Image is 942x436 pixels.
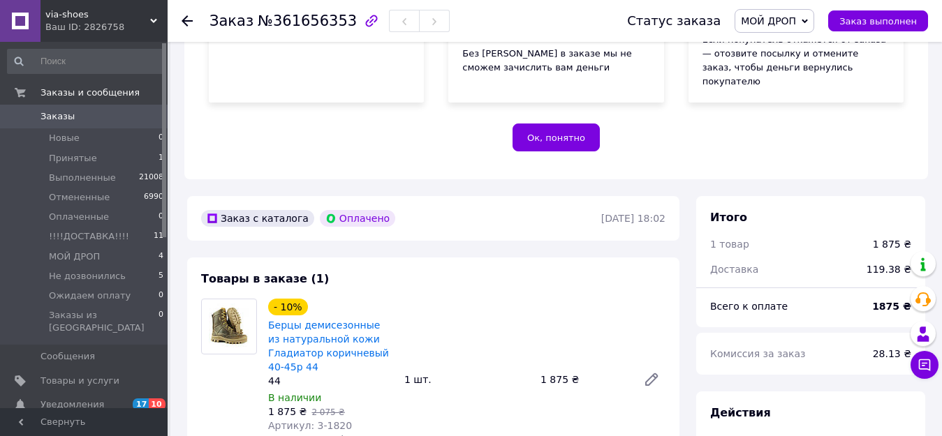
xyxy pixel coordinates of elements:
[49,270,126,283] span: Не дозвонились
[49,132,80,144] span: Новые
[311,407,344,417] span: 2 075 ₴
[839,16,917,27] span: Заказ выполнен
[601,213,665,224] time: [DATE] 18:02
[209,13,253,29] span: Заказ
[535,370,632,389] div: 1 875 ₴
[45,8,150,21] span: via-shoes
[159,211,163,223] span: 0
[159,309,163,334] span: 0
[154,230,163,243] span: 11
[527,133,585,143] span: Ок, понятно
[159,270,163,283] span: 5
[159,250,163,263] span: 4
[268,299,308,315] div: - 10%
[49,191,110,204] span: Отмененные
[462,47,649,75] div: Без [PERSON_NAME] в заказе мы не сможем зачислить вам деньги
[149,398,165,410] span: 10
[159,132,163,144] span: 0
[45,21,168,33] div: Ваш ID: 2826758
[159,152,163,165] span: 1
[741,15,796,27] span: МОЙ ДРОП
[911,351,939,379] button: Чат с покупателем
[873,237,911,251] div: 1 875 ₴
[268,374,393,388] div: 44
[702,33,890,89] div: Если покупатель откажется от заказа — отозвите посылку и отмените заказ, чтобы деньги вернулись п...
[858,254,920,285] div: 119.38 ₴
[320,210,395,227] div: Оплачено
[638,366,665,393] a: Редактировать
[710,264,758,275] span: Доставка
[133,398,149,410] span: 17
[41,375,119,387] span: Товары и услуги
[710,211,747,224] span: Итого
[258,13,357,29] span: №361656353
[144,191,163,204] span: 6990
[872,301,911,312] b: 1875 ₴
[513,123,600,151] button: Ок, понятно
[201,272,329,285] span: Товары в заказе (1)
[41,398,104,411] span: Уведомления
[41,110,75,123] span: Заказы
[159,290,163,302] span: 0
[268,406,307,417] span: 1 875 ₴
[710,348,806,359] span: Комиссия за заказ
[41,350,95,363] span: Сообщения
[873,348,911,359] span: 28.13 ₴
[710,406,771,419] span: Действия
[399,370,535,389] div: 1 шт.
[268,392,321,403] span: В наличии
[41,87,140,99] span: Заказы и сообщения
[139,172,163,184] span: 21008
[627,14,721,28] div: Статус заказа
[209,299,250,354] img: Берцы демисезонные из натуральной кожи Гладиатор коричневый 40-45р 44
[7,49,165,74] input: Поиск
[268,320,389,373] a: Берцы демисезонные из натуральной кожи Гладиатор коричневый 40-45р 44
[49,230,129,243] span: !!!!ДОСТАВКА!!!!
[49,290,131,302] span: Ожидаем оплату
[49,172,116,184] span: Выполненные
[182,14,193,28] div: Вернуться назад
[710,301,788,312] span: Всего к оплате
[710,239,749,250] span: 1 товар
[49,250,100,263] span: МОЙ ДРОП
[268,420,352,431] span: Артикул: 3-1820
[201,210,314,227] div: Заказ с каталога
[49,211,109,223] span: Оплаченные
[828,10,928,31] button: Заказ выполнен
[49,152,97,165] span: Принятые
[49,309,159,334] span: Заказы из [GEOGRAPHIC_DATA]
